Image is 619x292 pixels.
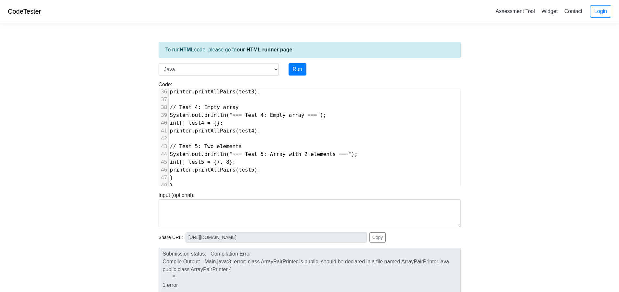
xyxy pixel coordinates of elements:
[159,104,168,111] div: 38
[8,8,41,15] a: CodeTester
[159,127,168,135] div: 41
[170,89,261,95] span: printer.printAllPairs(test3);
[170,120,223,126] span: int[] test4 = {};
[562,6,585,17] a: Contact
[590,5,611,18] a: Login
[159,158,168,166] div: 45
[170,128,261,134] span: printer.printAllPairs(test4);
[289,63,306,76] button: Run
[159,234,183,241] span: Share URL:
[159,143,168,150] div: 43
[159,42,461,58] div: To run code, please go to .
[170,174,173,181] span: }
[154,81,466,186] div: Code:
[159,174,168,182] div: 47
[170,112,327,118] span: System.out.println("=== Test 4: Empty array ===");
[170,151,358,157] span: System.out.println("=== Test 5: Array with 2 elements ===");
[170,143,242,149] span: // Test 5: Two elements
[159,166,168,174] div: 46
[180,47,194,52] strong: HTML
[170,167,261,173] span: printer.printAllPairs(test5);
[170,104,239,110] span: // Test 4: Empty array
[539,6,560,17] a: Widget
[159,135,168,143] div: 42
[154,191,466,227] div: Input (optional):
[369,232,386,243] button: Copy
[159,111,168,119] div: 39
[170,159,236,165] span: int[] test5 = {7, 8};
[237,47,292,52] a: our HTML runner page
[159,150,168,158] div: 44
[170,182,173,188] span: }
[493,6,537,17] a: Assessment Tool
[159,96,168,104] div: 37
[159,182,168,189] div: 48
[159,119,168,127] div: 40
[159,88,168,96] div: 36
[186,232,367,243] input: No share available yet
